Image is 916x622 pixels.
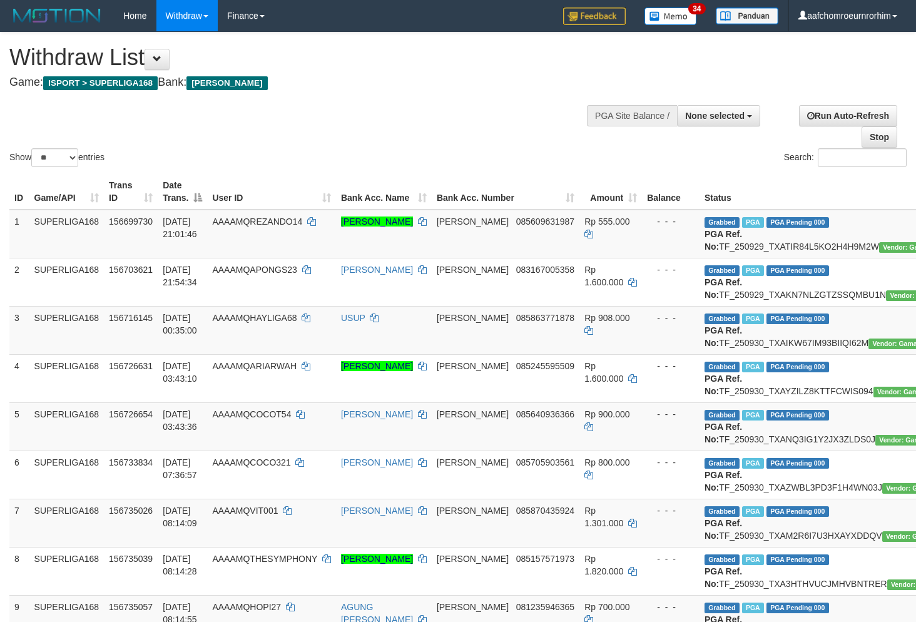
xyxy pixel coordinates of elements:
span: Marked by aafchhiseyha [742,265,764,276]
b: PGA Ref. No: [705,518,742,541]
span: PGA Pending [766,314,829,324]
span: Marked by aafchhiseyha [742,410,764,421]
a: Run Auto-Refresh [799,105,897,126]
span: [PERSON_NAME] [437,409,509,419]
b: PGA Ref. No: [705,374,742,396]
td: SUPERLIGA168 [29,402,104,451]
span: Marked by aafchhiseyha [742,458,764,469]
span: Rp 1.820.000 [584,554,623,576]
span: [DATE] 00:35:00 [163,313,197,335]
span: PGA Pending [766,362,829,372]
td: 2 [9,258,29,306]
span: Marked by aafchhiseyha [742,217,764,228]
td: 7 [9,499,29,547]
span: [PERSON_NAME] [437,506,509,516]
th: Amount: activate to sort column ascending [579,174,642,210]
span: [DATE] 03:43:36 [163,409,197,432]
select: Showentries [31,148,78,167]
span: Rp 900.000 [584,409,629,419]
td: SUPERLIGA168 [29,354,104,402]
a: [PERSON_NAME] [341,265,413,275]
span: 156726654 [109,409,153,419]
span: AAAAMQHAYLIGA68 [212,313,297,323]
span: 156699730 [109,217,153,227]
th: Bank Acc. Name: activate to sort column ascending [336,174,432,210]
td: SUPERLIGA168 [29,499,104,547]
div: - - - [647,504,695,517]
td: SUPERLIGA168 [29,210,104,258]
b: PGA Ref. No: [705,229,742,252]
div: - - - [647,601,695,613]
span: [PERSON_NAME] [437,457,509,467]
td: SUPERLIGA168 [29,547,104,595]
span: Marked by aafchhiseyha [742,603,764,613]
td: 6 [9,451,29,499]
td: 4 [9,354,29,402]
label: Search: [784,148,907,167]
span: Copy 085640936366 to clipboard [516,409,574,419]
span: [PERSON_NAME] [437,313,509,323]
a: USUP [341,313,365,323]
span: [PERSON_NAME] [437,554,509,564]
span: Copy 083167005358 to clipboard [516,265,574,275]
span: Grabbed [705,314,740,324]
span: 156733834 [109,457,153,467]
th: Game/API: activate to sort column ascending [29,174,104,210]
span: Rp 1.600.000 [584,265,623,287]
span: ISPORT > SUPERLIGA168 [43,76,158,90]
span: Copy 085863771878 to clipboard [516,313,574,323]
td: SUPERLIGA168 [29,306,104,354]
div: - - - [647,553,695,565]
span: AAAAMQTHESYMPHONY [212,554,317,564]
input: Search: [818,148,907,167]
td: 5 [9,402,29,451]
span: AAAAMQREZANDO14 [212,217,302,227]
span: Rp 700.000 [584,602,629,612]
td: 1 [9,210,29,258]
th: Date Trans.: activate to sort column descending [158,174,207,210]
div: - - - [647,408,695,421]
div: - - - [647,456,695,469]
span: Rp 1.600.000 [584,361,623,384]
span: Grabbed [705,458,740,469]
span: Copy 085609631987 to clipboard [516,217,574,227]
span: 156735039 [109,554,153,564]
div: PGA Site Balance / [587,105,677,126]
span: [DATE] 08:14:28 [163,554,197,576]
b: PGA Ref. No: [705,566,742,589]
span: PGA Pending [766,603,829,613]
span: AAAAMQHOPI27 [212,602,281,612]
th: Balance [642,174,700,210]
td: 8 [9,547,29,595]
a: [PERSON_NAME] [341,217,413,227]
img: MOTION_logo.png [9,6,104,25]
div: - - - [647,215,695,228]
span: [PERSON_NAME] [437,602,509,612]
a: [PERSON_NAME] [341,409,413,419]
span: [PERSON_NAME] [437,217,509,227]
img: panduan.png [716,8,778,24]
span: AAAAMQCOCO321 [212,457,290,467]
span: Marked by aafchhiseyha [742,554,764,565]
b: PGA Ref. No: [705,325,742,348]
span: [PERSON_NAME] [186,76,267,90]
span: [PERSON_NAME] [437,361,509,371]
td: SUPERLIGA168 [29,258,104,306]
h1: Withdraw List [9,45,598,70]
b: PGA Ref. No: [705,422,742,444]
span: Grabbed [705,603,740,613]
span: AAAAMQCOCOT54 [212,409,291,419]
span: [DATE] 21:01:46 [163,217,197,239]
img: Feedback.jpg [563,8,626,25]
div: - - - [647,312,695,324]
button: None selected [677,105,760,126]
span: AAAAMQARIARWAH [212,361,297,371]
img: Button%20Memo.svg [644,8,697,25]
span: Grabbed [705,362,740,372]
span: 156716145 [109,313,153,323]
span: PGA Pending [766,410,829,421]
span: 156726631 [109,361,153,371]
h4: Game: Bank: [9,76,598,89]
span: AAAAMQVIT001 [212,506,278,516]
a: [PERSON_NAME] [341,457,413,467]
